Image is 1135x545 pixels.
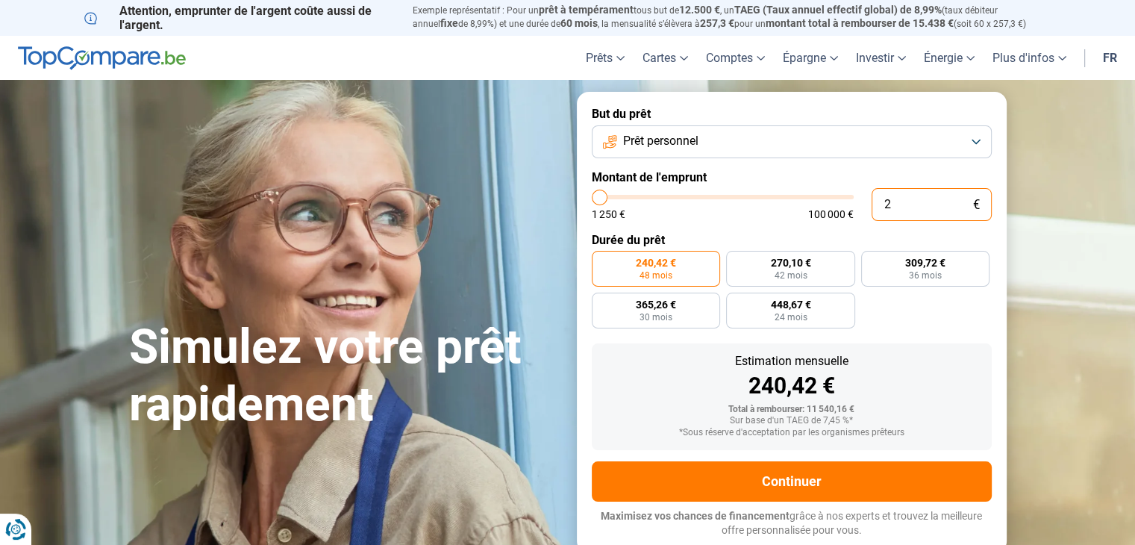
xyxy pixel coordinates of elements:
[592,209,625,219] span: 1 250 €
[604,355,980,367] div: Estimation mensuelle
[18,46,186,70] img: TopCompare
[697,36,774,80] a: Comptes
[905,258,945,268] span: 309,72 €
[640,271,672,280] span: 48 mois
[604,428,980,438] div: *Sous réserve d'acceptation par les organismes prêteurs
[601,510,790,522] span: Maximisez vos chances de financement
[847,36,915,80] a: Investir
[909,271,942,280] span: 36 mois
[766,17,954,29] span: montant total à rembourser de 15.438 €
[700,17,734,29] span: 257,3 €
[560,17,598,29] span: 60 mois
[679,4,720,16] span: 12.500 €
[440,17,458,29] span: fixe
[592,170,992,184] label: Montant de l'emprunt
[1094,36,1126,80] a: fr
[636,258,676,268] span: 240,42 €
[623,133,698,149] span: Prêt personnel
[984,36,1075,80] a: Plus d'infos
[539,4,634,16] span: prêt à tempérament
[915,36,984,80] a: Énergie
[774,313,807,322] span: 24 mois
[774,271,807,280] span: 42 mois
[129,319,559,434] h1: Simulez votre prêt rapidement
[84,4,395,32] p: Attention, emprunter de l'argent coûte aussi de l'argent.
[640,313,672,322] span: 30 mois
[636,299,676,310] span: 365,26 €
[770,258,810,268] span: 270,10 €
[592,461,992,502] button: Continuer
[734,4,942,16] span: TAEG (Taux annuel effectif global) de 8,99%
[604,416,980,426] div: Sur base d'un TAEG de 7,45 %*
[592,233,992,247] label: Durée du prêt
[592,125,992,158] button: Prêt personnel
[577,36,634,80] a: Prêts
[413,4,1051,31] p: Exemple représentatif : Pour un tous but de , un (taux débiteur annuel de 8,99%) et une durée de ...
[604,405,980,415] div: Total à rembourser: 11 540,16 €
[973,199,980,211] span: €
[634,36,697,80] a: Cartes
[592,107,992,121] label: But du prêt
[770,299,810,310] span: 448,67 €
[592,509,992,538] p: grâce à nos experts et trouvez la meilleure offre personnalisée pour vous.
[808,209,854,219] span: 100 000 €
[774,36,847,80] a: Épargne
[604,375,980,397] div: 240,42 €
